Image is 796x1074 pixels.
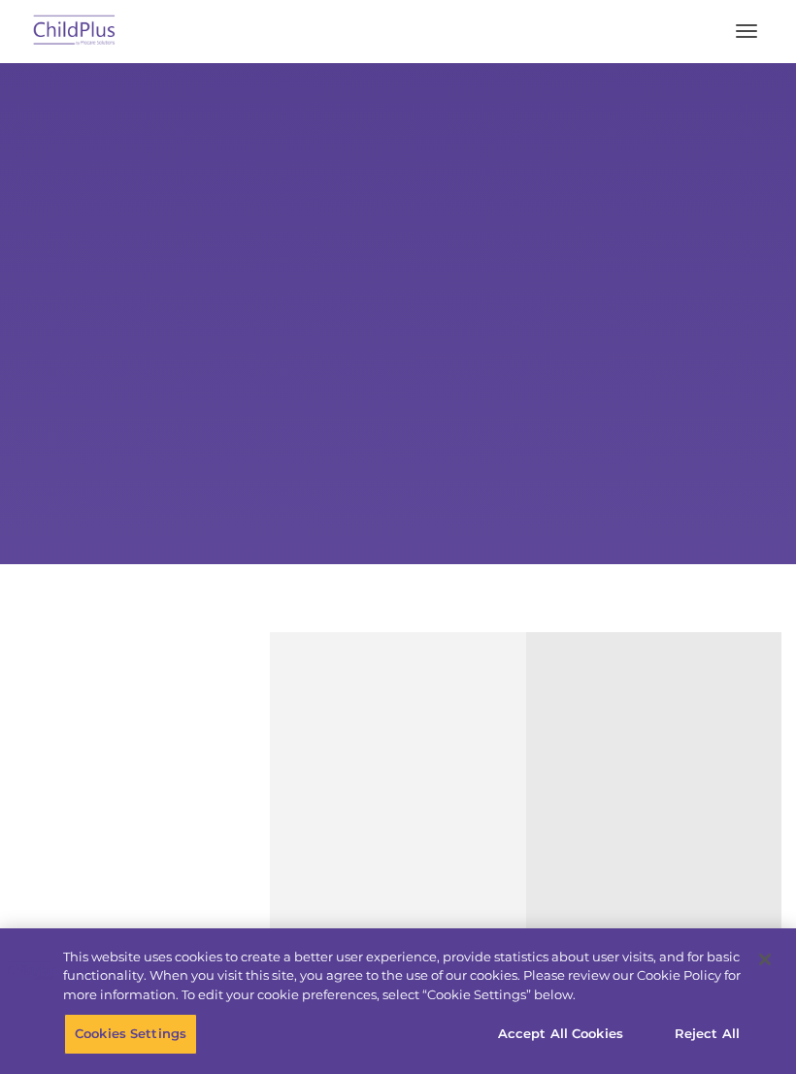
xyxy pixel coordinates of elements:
button: Accept All Cookies [487,1014,634,1055]
button: Cookies Settings [64,1014,197,1055]
button: Reject All [647,1014,768,1055]
button: Close [744,938,786,981]
div: This website uses cookies to create a better user experience, provide statistics about user visit... [63,948,741,1005]
img: ChildPlus by Procare Solutions [29,9,120,54]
